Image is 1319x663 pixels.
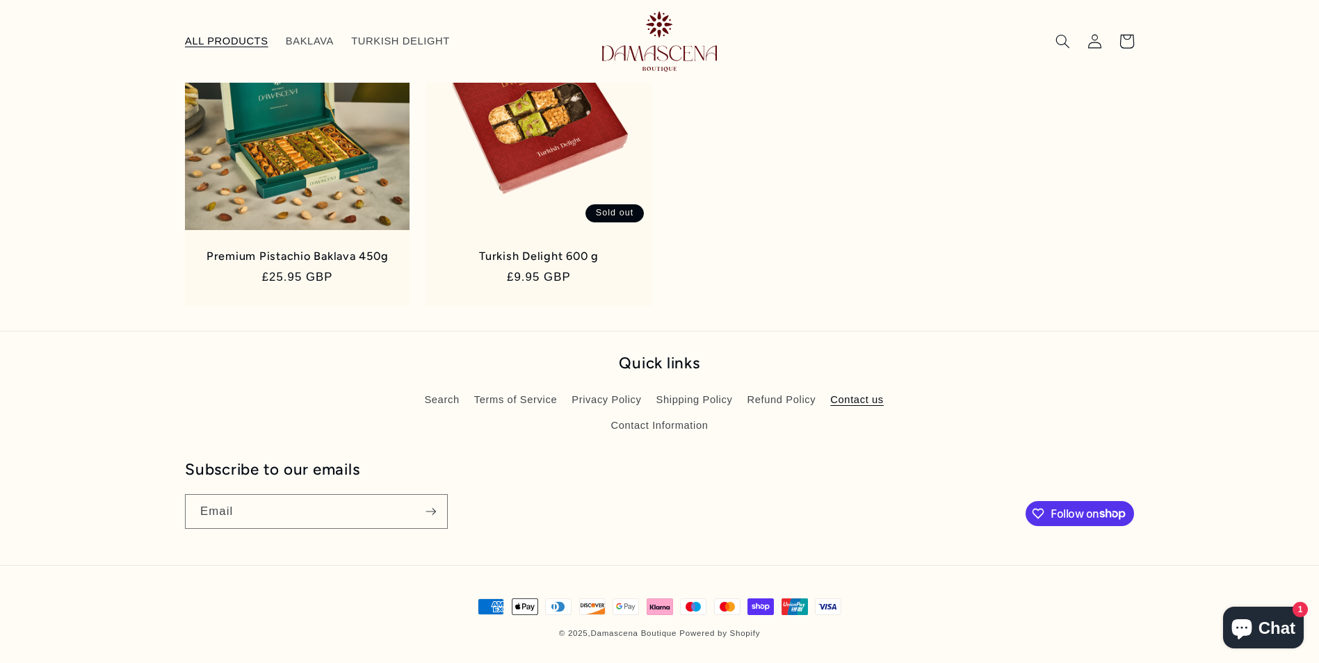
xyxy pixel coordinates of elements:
a: Refund Policy [747,388,816,413]
a: Privacy Policy [572,388,641,413]
h2: Quick links [382,354,937,373]
h2: Subscribe to our emails [185,460,1019,480]
a: Shipping Policy [656,388,733,413]
a: Terms of Service [474,388,557,413]
a: TURKISH DELIGHT [343,26,459,56]
a: BAKLAVA [277,26,342,56]
inbox-online-store-chat: Shopify online store chat [1219,607,1308,652]
a: Damascena Boutique [578,6,742,76]
a: Contact Information [610,413,708,438]
span: TURKISH DELIGHT [351,35,450,48]
small: © 2025, [559,629,677,637]
a: Damascena Boutique [590,629,677,637]
span: BAKLAVA [286,35,334,48]
a: Premium Pistachio Baklava 450g [200,249,395,263]
a: ALL PRODUCTS [176,26,277,56]
span: ALL PRODUCTS [185,35,268,48]
a: Search [424,391,459,413]
a: Powered by Shopify [679,629,760,637]
summary: Search [1046,25,1078,57]
img: Damascena Boutique [602,11,717,72]
a: Turkish Delight 600 g [441,249,636,263]
a: Contact us [830,388,884,413]
button: Subscribe [415,494,447,528]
